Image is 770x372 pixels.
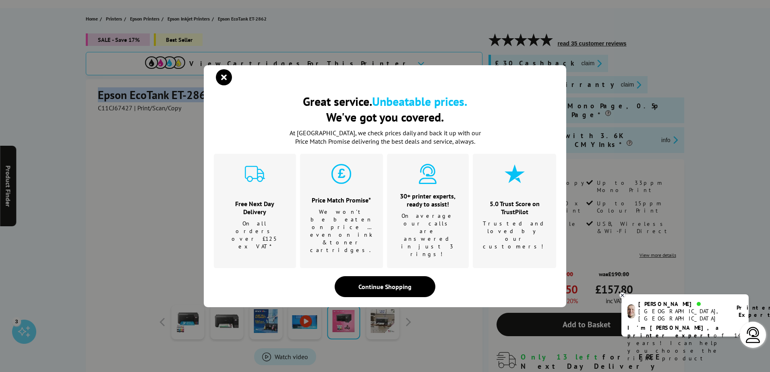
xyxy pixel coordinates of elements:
img: delivery-cyan.svg [245,164,265,184]
img: price-promise-cyan.svg [331,164,352,184]
h3: Free Next Day Delivery [224,200,286,216]
p: Trusted and loved by our customers! [483,220,546,250]
div: [PERSON_NAME] [638,300,727,308]
img: star-cyan.svg [505,164,525,184]
h3: 5.0 Trust Score on TrustPilot [483,200,546,216]
img: expert-cyan.svg [418,164,438,184]
p: At [GEOGRAPHIC_DATA], we check prices daily and back it up with our Price Match Promise deliverin... [284,129,486,146]
b: I'm [PERSON_NAME], a printer expert [627,324,721,339]
div: [GEOGRAPHIC_DATA], [GEOGRAPHIC_DATA] [638,308,727,322]
p: of 14 years! I can help you choose the right product [627,324,743,362]
p: On average our calls are answered in just 3 rings! [397,212,459,258]
p: On all orders over £125 ex VAT* [224,220,286,250]
h2: Great service. We've got you covered. [214,93,556,125]
img: user-headset-light.svg [745,327,761,343]
img: ashley-livechat.png [627,304,635,318]
b: Unbeatable prices. [372,93,467,109]
h3: 30+ printer experts, ready to assist! [397,192,459,208]
div: Continue Shopping [335,276,435,297]
button: close modal [218,71,230,83]
h3: Price Match Promise* [310,196,373,204]
p: We won't be beaten on price …even on ink & toner cartridges. [310,208,373,254]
